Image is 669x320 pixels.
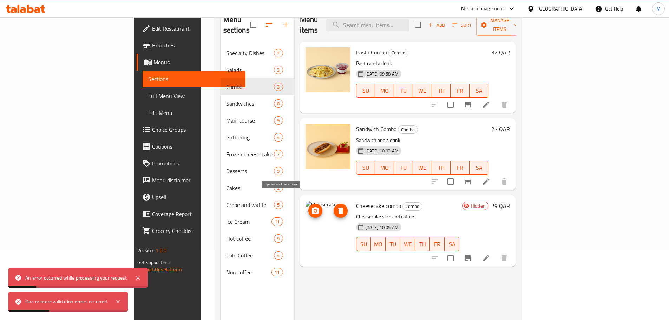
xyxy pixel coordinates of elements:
span: Specialty Dishes [226,49,274,57]
a: Edit Menu [143,104,245,121]
button: delete [496,173,513,190]
span: Pasta Combo [356,47,387,58]
span: Add item [425,20,448,31]
div: Combo [388,49,408,57]
button: TU [394,161,413,175]
span: Combo [403,202,422,210]
span: WE [416,163,429,173]
a: Coverage Report [137,205,245,222]
div: Non coffee11 [221,264,294,281]
span: 9 [274,235,282,242]
span: 8 [274,100,282,107]
div: items [274,184,283,192]
button: SU [356,161,375,175]
span: Select to update [443,251,458,266]
a: Edit menu item [482,100,490,109]
span: Desserts [226,167,274,175]
span: Branches [152,41,240,50]
div: Cakes2 [221,179,294,196]
span: Promotions [152,159,240,168]
span: Sort items [448,20,476,31]
span: 7 [274,50,282,57]
span: 2 [274,185,282,191]
span: Frozen cheese cake [226,150,274,158]
span: 3 [274,67,282,73]
h6: 29 QAR [491,201,510,211]
div: Combo3 [221,78,294,95]
button: Manage items [476,14,523,36]
span: Sections [148,75,240,83]
span: FR [453,86,467,96]
span: Combo [226,83,274,91]
span: Coupons [152,142,240,151]
span: Coverage Report [152,210,240,218]
button: delete [496,96,513,113]
span: Grocery Checklist [152,227,240,235]
span: Choice Groups [152,125,240,134]
span: 5 [274,202,282,208]
span: Cheesecake combo [356,201,401,211]
span: Non coffee [226,268,272,276]
a: Menus [137,54,245,71]
div: Frozen cheese cake7 [221,146,294,163]
div: items [274,150,283,158]
span: Hidden [468,203,488,209]
span: TU [397,86,410,96]
a: Full Menu View [143,87,245,104]
span: Manage items [482,16,518,34]
span: Select to update [443,174,458,189]
span: 9 [274,168,282,175]
button: SA [445,237,459,251]
a: Upsell [137,189,245,205]
button: Add [425,20,448,31]
span: Cold Coffee [226,251,274,260]
span: TH [418,239,427,249]
span: [DATE] 10:05 AM [362,224,401,231]
button: delete [496,250,513,267]
div: An error occurred while processing your request. [25,274,128,282]
button: Sort [451,20,473,31]
img: Sandwich Combo [306,124,350,169]
div: items [274,167,283,175]
span: Gathering [226,133,274,142]
button: FR [430,237,445,251]
div: Sandwiches8 [221,95,294,112]
span: SA [472,163,486,173]
span: Sort sections [261,17,277,33]
span: SU [359,239,368,249]
span: SU [359,86,373,96]
span: [DATE] 09:58 AM [362,71,401,77]
div: items [274,116,283,125]
span: MO [378,86,391,96]
button: FR [451,84,470,98]
span: Select section [411,18,425,32]
button: TU [394,84,413,98]
div: items [274,251,283,260]
span: Ice Cream [226,217,272,226]
span: WE [403,239,412,249]
span: Hot coffee [226,234,274,243]
div: Menu-management [461,5,504,13]
span: [DATE] 10:02 AM [362,148,401,154]
span: Main course [226,116,274,125]
button: SU [356,84,375,98]
button: MO [375,161,394,175]
button: MO [375,84,394,98]
span: M [656,5,661,13]
span: Salads [226,66,274,74]
a: Coupons [137,138,245,155]
span: Select all sections [246,18,261,32]
span: Menu disclaimer [152,176,240,184]
a: Edit Restaurant [137,20,245,37]
span: 3 [274,84,282,90]
a: Promotions [137,155,245,172]
span: SA [472,86,486,96]
span: 7 [274,151,282,158]
div: Crepe and waffle [226,201,274,209]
